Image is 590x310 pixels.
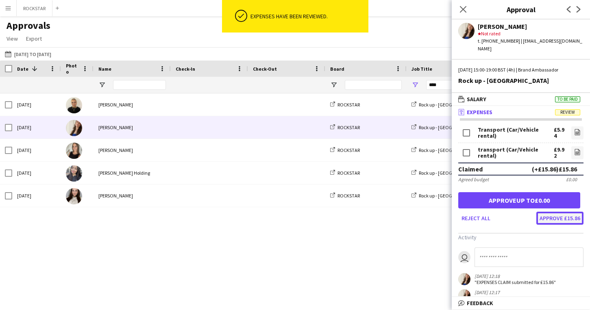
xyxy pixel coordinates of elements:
span: View [7,35,18,42]
div: [PERSON_NAME] [478,23,583,30]
button: Approveup to£0.00 [458,192,580,208]
app-user-avatar: Lucy Kenny-Levick [458,273,470,285]
span: ROCKSTAR [337,193,360,199]
span: Photo [66,63,79,75]
a: ROCKSTAR [330,102,360,108]
button: Open Filter Menu [411,81,419,89]
a: ROCKSTAR [330,193,360,199]
span: Board [330,66,344,72]
span: Check-Out [253,66,277,72]
span: To be paid [555,96,580,102]
span: Rock up - [GEOGRAPHIC_DATA] [419,170,483,176]
img: Genevieve Holding [66,165,82,182]
span: Expenses [467,108,492,116]
div: "EXPENSES CLAIM submitted for £15.86" [475,279,556,285]
span: ROCKSTAR [337,147,360,153]
a: ROCKSTAR [330,170,360,176]
button: ROCKSTAR [17,0,52,16]
button: Approve £15.86 [536,212,583,225]
div: [DATE] [12,116,61,139]
a: Rock up - [GEOGRAPHIC_DATA] [411,193,483,199]
span: Name [98,66,111,72]
div: [DATE] 15:00-19:00 BST (4h) | Brand Ambassador [458,66,583,74]
input: Board Filter Input [345,80,402,90]
button: Open Filter Menu [98,81,106,89]
div: £9.92 [554,147,566,159]
div: (+£15.86) £15.86 [532,165,577,173]
div: [PERSON_NAME] [94,116,171,139]
img: Heather Hryb [66,143,82,159]
span: Export [26,35,42,42]
img: Rachael Thomas [66,188,82,204]
h3: Approval [452,4,590,15]
mat-expansion-panel-header: Feedback [452,297,590,309]
div: [PERSON_NAME] [94,184,171,207]
a: Rock up - [GEOGRAPHIC_DATA] [411,124,483,130]
span: Job Title [411,66,432,72]
span: ROCKSTAR [337,102,360,108]
button: Reject all [458,212,494,225]
img: Lucy Kenny-Levick [66,120,82,136]
span: Review [555,109,580,115]
mat-expansion-panel-header: ExpensesReview [452,106,590,118]
a: Rock up - [GEOGRAPHIC_DATA] [411,102,483,108]
span: Rock up - [GEOGRAPHIC_DATA] [419,102,483,108]
img: Poppy Alderman [66,97,82,113]
app-user-avatar: Lucy Kenny-Levick [458,289,470,301]
div: t. [PHONE_NUMBER] | [EMAIL_ADDRESS][DOMAIN_NAME] [478,37,583,52]
mat-expansion-panel-header: SalaryTo be paid [452,93,590,105]
div: [DATE] [12,93,61,116]
span: Date [17,66,28,72]
a: Rock up - [GEOGRAPHIC_DATA] [411,147,483,153]
div: transport (Car/Vehicle rental) [478,147,554,159]
input: Name Filter Input [113,80,166,90]
span: Rock up - [GEOGRAPHIC_DATA] [419,147,483,153]
div: £0.00 [566,176,577,182]
span: ROCKSTAR [337,124,360,130]
div: £5.94 [554,127,566,139]
div: [DATE] 12:17 [475,289,532,295]
a: ROCKSTAR [330,124,360,130]
div: Expenses have been reviewed. [250,13,365,20]
button: [DATE] to [DATE] [3,49,53,59]
span: Rock up - [GEOGRAPHIC_DATA] [419,124,483,130]
div: [DATE] [12,184,61,207]
div: "REMOVED EXPENSE CLAIM" [475,295,532,301]
button: Open Filter Menu [330,81,337,89]
a: View [3,33,21,44]
div: [PERSON_NAME] Holding [94,162,171,184]
a: Export [23,33,45,44]
span: ROCKSTAR [337,170,360,176]
div: Not rated [478,30,583,37]
div: [DATE] 12:18 [475,273,556,279]
div: [PERSON_NAME] [94,139,171,161]
span: Salary [467,95,486,103]
span: Check-In [176,66,195,72]
a: Rock up - [GEOGRAPHIC_DATA] [411,170,483,176]
div: Rock up - [GEOGRAPHIC_DATA] [458,77,583,84]
div: Transport (Car/Vehicle rental) [478,127,554,139]
input: Job Title Filter Input [426,80,483,90]
span: Feedback [467,299,493,307]
div: [DATE] [12,162,61,184]
span: Rock up - [GEOGRAPHIC_DATA] [419,193,483,199]
a: ROCKSTAR [330,147,360,153]
div: Claimed [458,165,483,173]
h3: Activity [458,234,583,241]
div: Agreed budget [458,176,489,182]
div: [DATE] [12,139,61,161]
div: [PERSON_NAME] [94,93,171,116]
